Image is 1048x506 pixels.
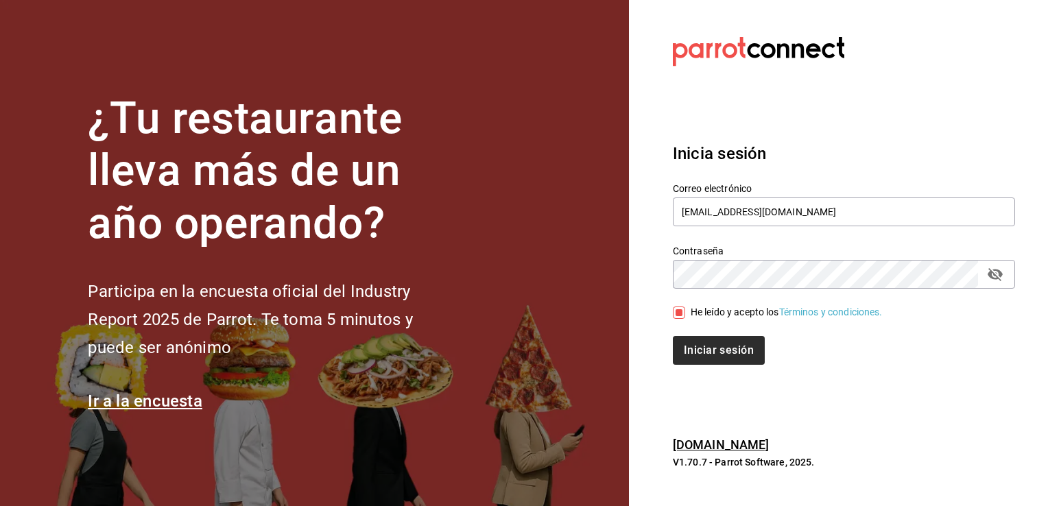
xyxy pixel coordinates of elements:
[673,245,1015,255] label: Contraseña
[673,197,1015,226] input: Ingresa tu correo electrónico
[673,183,1015,193] label: Correo electrónico
[673,336,765,365] button: Iniciar sesión
[88,278,458,361] h2: Participa en la encuesta oficial del Industry Report 2025 de Parrot. Te toma 5 minutos y puede se...
[691,305,883,320] div: He leído y acepto los
[673,437,770,452] a: [DOMAIN_NAME]
[673,141,1015,166] h3: Inicia sesión
[88,391,202,411] a: Ir a la encuesta
[984,263,1007,286] button: passwordField
[779,306,883,317] a: Términos y condiciones.
[673,455,1015,469] p: V1.70.7 - Parrot Software, 2025.
[88,93,458,250] h1: ¿Tu restaurante lleva más de un año operando?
